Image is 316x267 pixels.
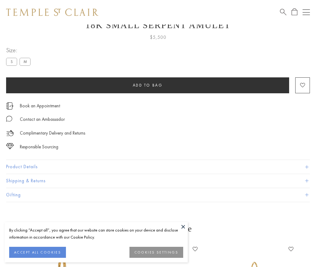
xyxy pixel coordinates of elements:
[20,116,65,123] div: Contact an Ambassador
[6,116,12,122] img: MessageIcon-01_2.svg
[6,77,289,93] button: Add to bag
[129,247,183,258] button: COOKIES SETTINGS
[6,129,14,137] img: icon_delivery.svg
[20,102,60,109] a: Book an Appointment
[20,58,31,65] label: M
[6,174,310,188] button: Shipping & Returns
[6,45,33,55] span: Size:
[150,33,166,41] span: $5,500
[6,9,98,16] img: Temple St. Clair
[280,8,286,16] a: Search
[6,102,13,109] img: icon_appointment.svg
[6,20,310,30] h1: 18K Small Serpent Amulet
[133,83,163,88] span: Add to bag
[9,227,183,241] div: By clicking “Accept all”, you agree that our website can store cookies on your device and disclos...
[20,143,58,151] div: Responsible Sourcing
[6,160,310,174] button: Product Details
[292,8,297,16] a: Open Shopping Bag
[6,188,310,202] button: Gifting
[9,247,66,258] button: ACCEPT ALL COOKIES
[20,129,85,137] p: Complimentary Delivery and Returns
[303,9,310,16] button: Open navigation
[6,143,14,149] img: icon_sourcing.svg
[6,58,17,65] label: S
